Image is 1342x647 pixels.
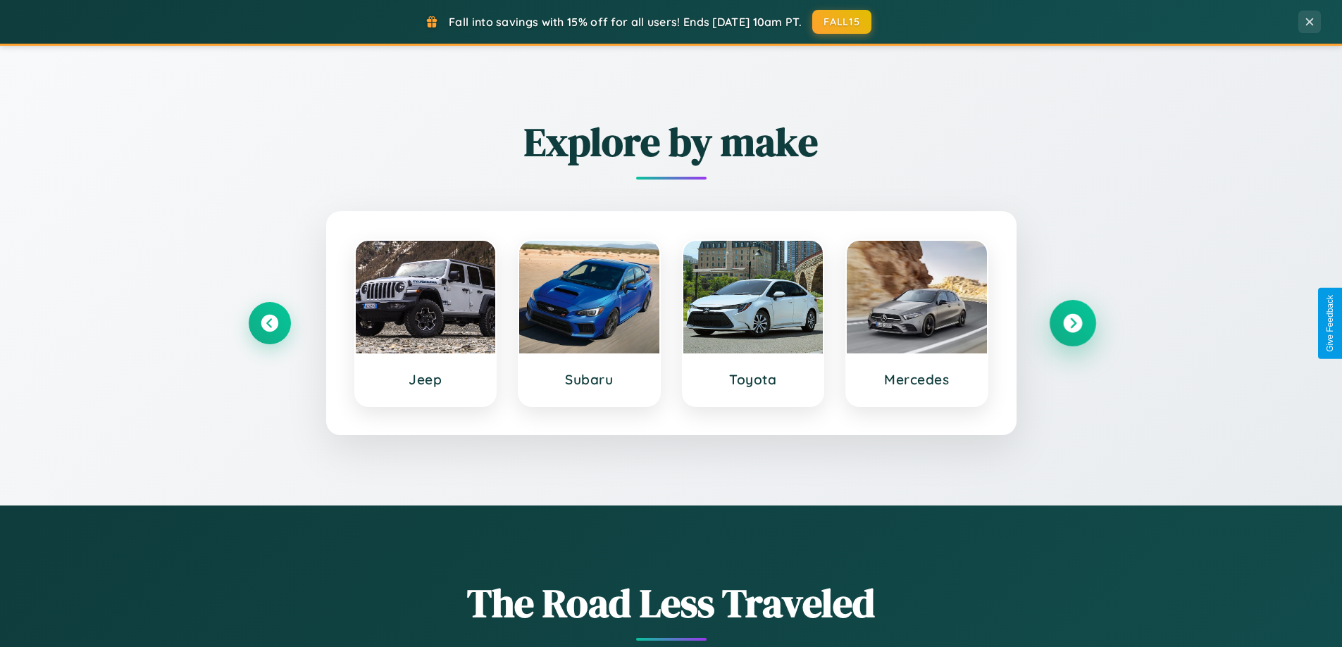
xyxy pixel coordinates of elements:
[697,371,809,388] h3: Toyota
[449,15,802,29] span: Fall into savings with 15% off for all users! Ends [DATE] 10am PT.
[861,371,973,388] h3: Mercedes
[1325,295,1335,352] div: Give Feedback
[533,371,645,388] h3: Subaru
[249,115,1094,169] h2: Explore by make
[249,576,1094,630] h1: The Road Less Traveled
[812,10,871,34] button: FALL15
[370,371,482,388] h3: Jeep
